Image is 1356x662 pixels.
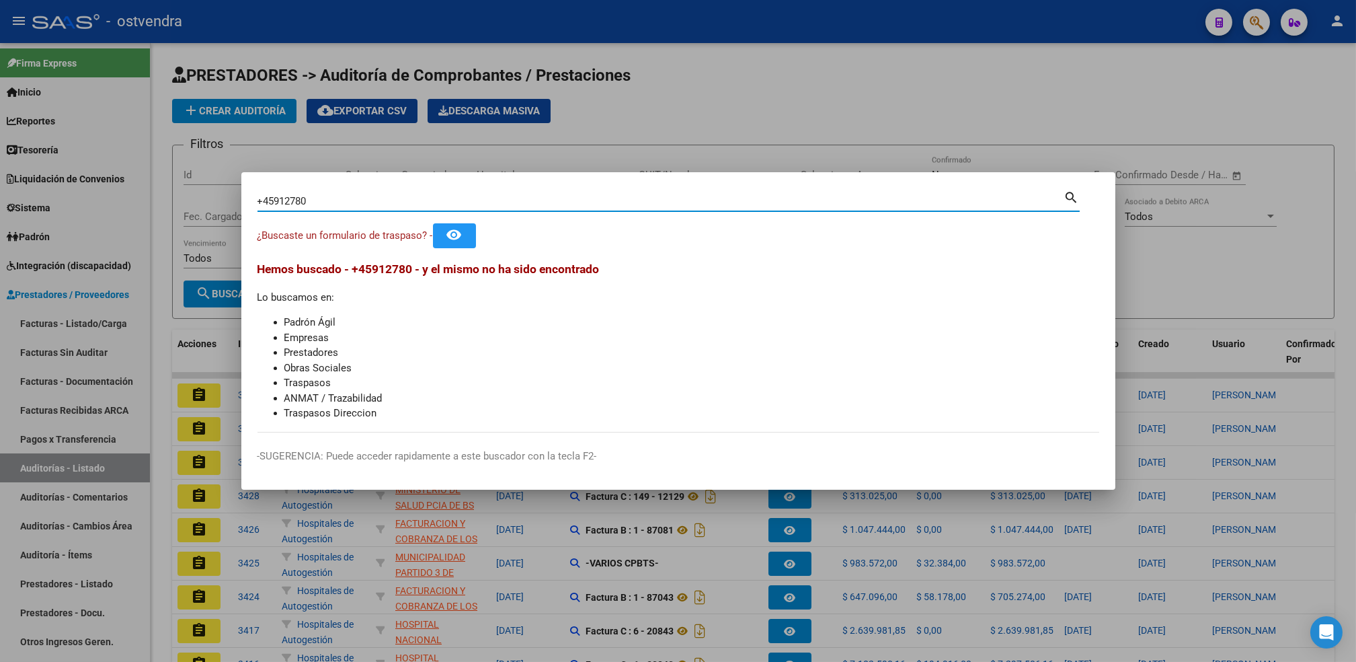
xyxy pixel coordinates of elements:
[257,449,1099,464] p: -SUGERENCIA: Puede acceder rapidamente a este buscador con la tecla F2-
[284,330,1099,346] li: Empresas
[1064,188,1080,205] mat-icon: search
[257,229,433,242] span: ¿Buscaste un formulario de traspaso? -
[257,262,600,276] span: Hemos buscado - +45912780 - y el mismo no ha sido encontrado
[284,361,1099,376] li: Obras Sociales
[284,315,1099,330] li: Padrón Ágil
[446,227,463,243] mat-icon: remove_red_eye
[1310,616,1343,649] div: Open Intercom Messenger
[284,345,1099,361] li: Prestadores
[284,391,1099,406] li: ANMAT / Trazabilidad
[257,260,1099,421] div: Lo buscamos en:
[284,406,1099,421] li: Traspasos Direccion
[284,375,1099,391] li: Traspasos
